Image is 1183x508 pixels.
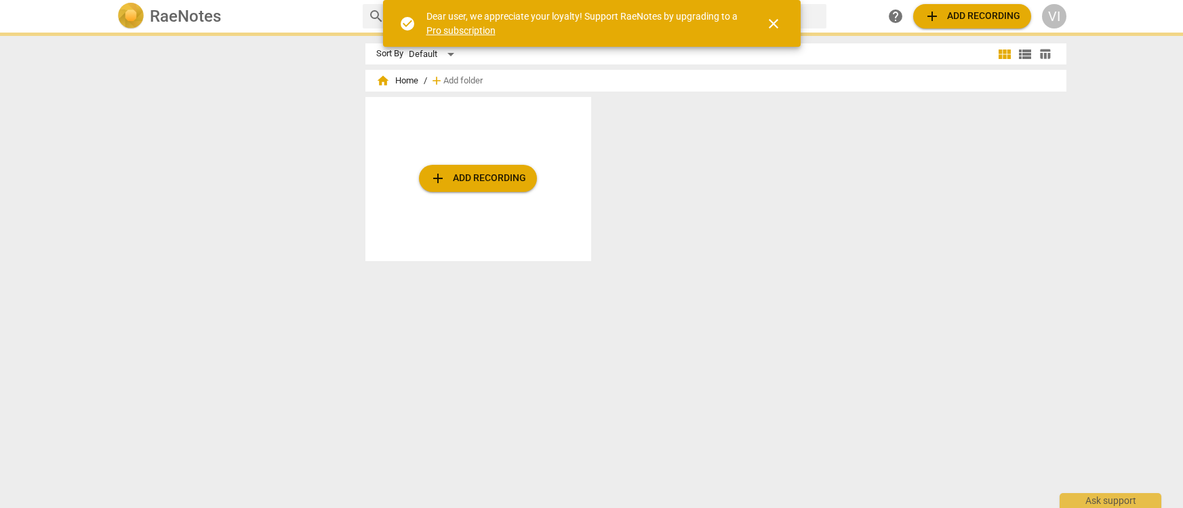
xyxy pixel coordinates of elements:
[1035,44,1056,64] button: Table view
[1039,47,1051,60] span: table_chart
[765,16,782,32] span: close
[424,76,427,86] span: /
[430,170,526,187] span: Add recording
[1015,44,1035,64] button: List view
[419,165,537,192] button: Upload
[430,170,446,187] span: add
[430,74,443,87] span: add
[376,49,403,59] div: Sort By
[883,4,908,28] a: Help
[426,9,741,37] div: Dear user, we appreciate your loyalty! Support RaeNotes by upgrading to a
[1060,493,1161,508] div: Ask support
[117,3,352,30] a: LogoRaeNotes
[409,43,459,65] div: Default
[913,4,1031,28] button: Upload
[887,8,904,24] span: help
[924,8,940,24] span: add
[757,7,790,40] button: Close
[368,8,384,24] span: search
[426,25,496,36] a: Pro subscription
[924,8,1020,24] span: Add recording
[150,7,221,26] h2: RaeNotes
[1017,46,1033,62] span: view_list
[376,74,390,87] span: home
[399,16,416,32] span: check_circle
[443,76,483,86] span: Add folder
[1042,4,1066,28] button: VI
[995,44,1015,64] button: Tile view
[117,3,144,30] img: Logo
[376,74,418,87] span: Home
[997,46,1013,62] span: view_module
